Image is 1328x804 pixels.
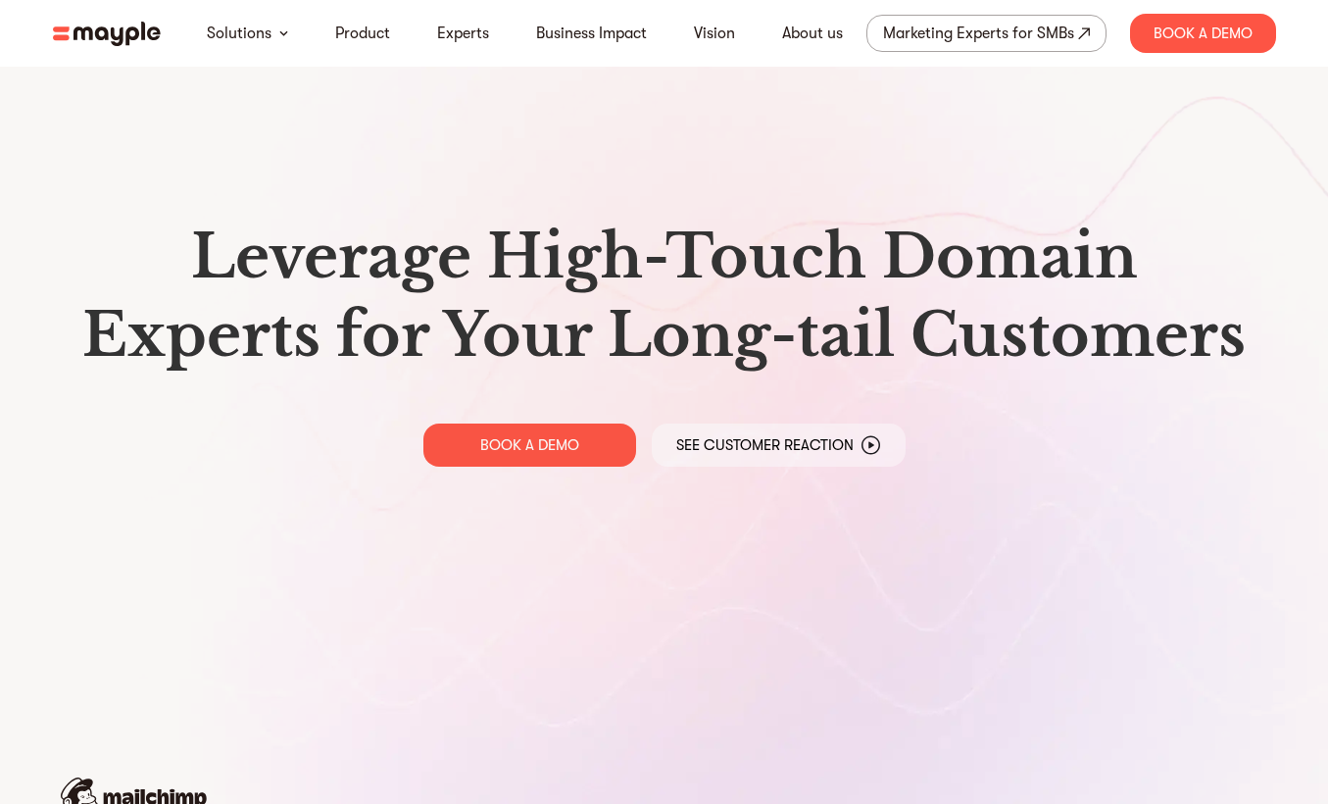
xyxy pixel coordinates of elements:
[480,435,579,455] p: BOOK A DEMO
[694,22,735,45] a: Vision
[69,218,1260,375] h1: Leverage High-Touch Domain Experts for Your Long-tail Customers
[676,435,854,455] p: See Customer Reaction
[1130,14,1276,53] div: Book A Demo
[53,22,161,46] img: mayple-logo
[883,20,1074,47] div: Marketing Experts for SMBs
[866,15,1107,52] a: Marketing Experts for SMBs
[207,22,271,45] a: Solutions
[652,424,906,467] a: See Customer Reaction
[437,22,489,45] a: Experts
[279,30,288,36] img: arrow-down
[423,424,636,467] a: BOOK A DEMO
[536,22,647,45] a: Business Impact
[782,22,843,45] a: About us
[335,22,390,45] a: Product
